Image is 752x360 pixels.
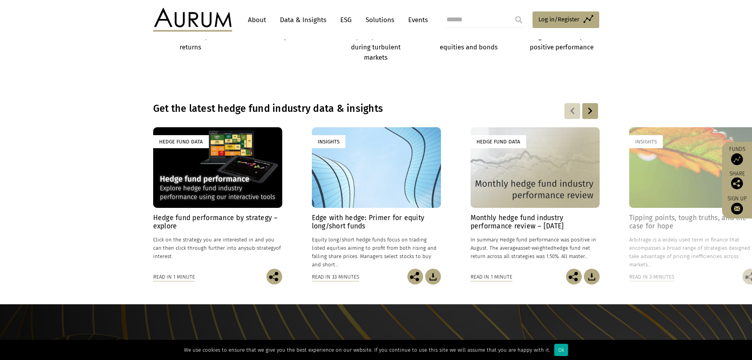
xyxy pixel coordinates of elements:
span: Log in/Register [538,15,579,24]
h3: Get the latest hedge fund industry data & insights [153,103,497,115]
a: Log in/Register [533,11,599,28]
h4: Hedge fund performance by strategy – explore [153,214,282,230]
img: Share this post [731,177,743,189]
input: Submit [511,12,527,28]
img: Aurum [153,8,232,32]
img: Download Article [584,269,600,285]
a: Hedge Fund Data Hedge fund performance by strategy – explore Click on the strategy you are intere... [153,127,282,269]
p: Equity long/short hedge funds focus on trading listed equities aiming to profit from both rising ... [312,236,441,269]
h4: Monthly hedge fund industry performance review – [DATE] [471,214,600,230]
strong: Capital protection during turbulent markets [349,33,403,61]
a: Sign up [726,195,748,215]
p: In summary Hedge fund performance was positive in August. The average hedge fund net return acros... [471,236,600,260]
a: Solutions [362,13,398,27]
a: Funds [726,146,748,165]
a: ESG [336,13,356,27]
a: Insights Edge with hedge: Primer for equity long/short funds Equity long/short hedge funds focus ... [312,127,441,269]
h4: Edge with hedge: Primer for equity long/short funds [312,214,441,230]
img: Sign up to our newsletter [731,203,743,215]
p: Click on the strategy you are interested in and you can then click through further into any of in... [153,236,282,260]
a: Hedge Fund Data Monthly hedge fund industry performance review – [DATE] In summary Hedge fund per... [471,127,600,269]
div: Ok [554,344,568,356]
img: Share this post [566,269,582,285]
span: asset-weighted [518,245,553,251]
div: Hedge Fund Data [471,135,526,148]
div: Read in 3 minutes [629,273,674,281]
div: Read in 33 minutes [312,273,359,281]
div: Insights [629,135,663,148]
img: Download Article [425,269,441,285]
img: Share this post [266,269,282,285]
img: Share this post [407,269,423,285]
span: sub-strategy [246,245,276,251]
a: Events [404,13,428,27]
a: About [244,13,270,27]
div: Share [726,171,748,189]
div: Insights [312,135,345,148]
div: Read in 1 minute [471,273,512,281]
div: Hedge Fund Data [153,135,209,148]
a: Data & Insights [276,13,330,27]
img: Access Funds [731,153,743,165]
div: Read in 1 minute [153,273,195,281]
